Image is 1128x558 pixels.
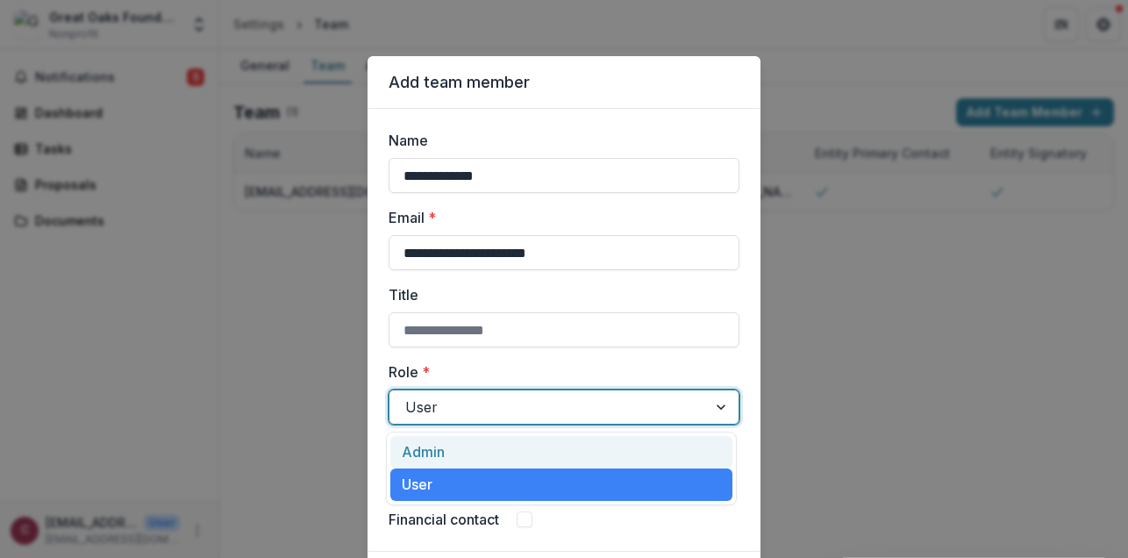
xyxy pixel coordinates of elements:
label: Role [389,361,729,383]
div: Admin [390,436,732,469]
header: Add team member [368,56,760,109]
label: Title [389,284,729,305]
div: User [390,469,732,501]
label: Financial contact [389,509,499,530]
label: Name [389,130,729,151]
label: Email [389,207,729,228]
